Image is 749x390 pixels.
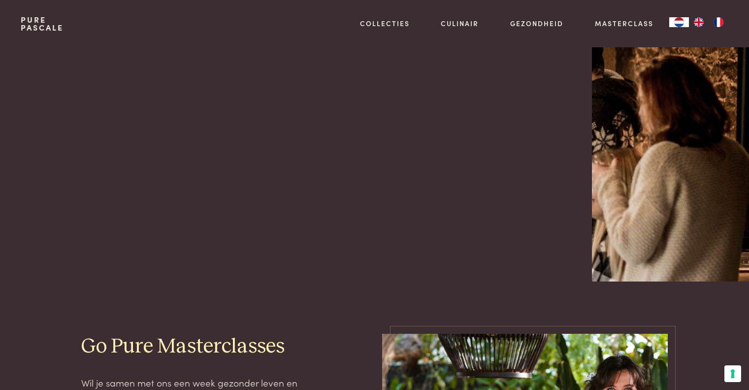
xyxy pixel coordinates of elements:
[669,17,728,27] aside: Language selected: Nederlands
[669,17,689,27] a: NL
[724,365,741,382] button: Uw voorkeuren voor toestemming voor trackingtechnologieën
[81,334,307,360] h2: Go Pure Masterclasses
[510,18,563,29] a: Gezondheid
[669,17,689,27] div: Language
[21,16,64,32] a: PurePascale
[709,17,728,27] a: FR
[441,18,479,29] a: Culinair
[360,18,410,29] a: Collecties
[689,17,728,27] ul: Language list
[689,17,709,27] a: EN
[595,18,653,29] a: Masterclass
